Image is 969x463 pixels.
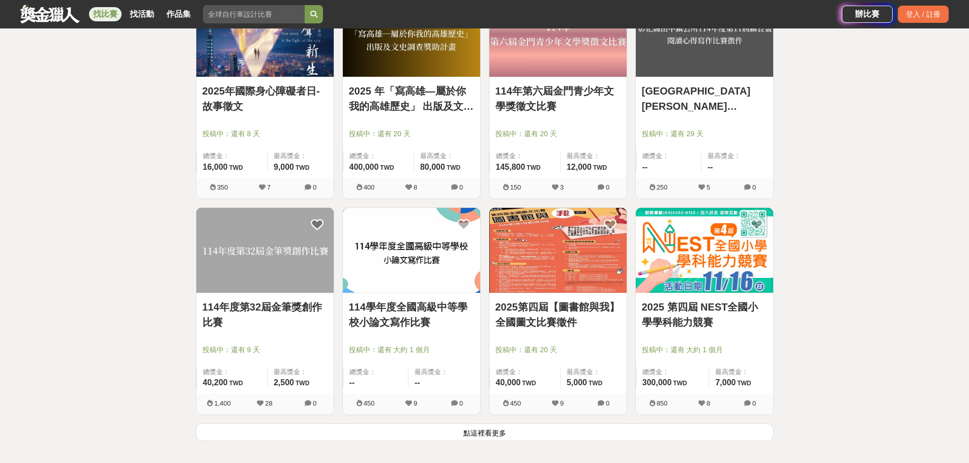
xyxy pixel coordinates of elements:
[343,208,480,293] a: Cover Image
[657,183,668,191] span: 250
[510,399,521,407] span: 450
[707,399,710,407] span: 8
[217,183,228,191] span: 350
[267,183,271,191] span: 7
[414,183,417,191] span: 8
[606,399,609,407] span: 0
[380,164,394,171] span: TWD
[296,380,309,387] span: TWD
[567,367,621,377] span: 最高獎金：
[203,151,261,161] span: 總獎金：
[349,83,474,114] a: 2025 年「寫高雄—屬於你我的高雄歷史」 出版及文史調查獎助計畫
[229,164,243,171] span: TWD
[162,7,195,21] a: 作品集
[898,6,949,23] div: 登入 / 註冊
[522,380,536,387] span: TWD
[708,151,767,161] span: 最高獎金：
[420,163,445,171] span: 80,000
[657,399,668,407] span: 850
[274,163,294,171] span: 9,000
[673,380,687,387] span: TWD
[202,345,328,355] span: 投稿中：還有 9 天
[496,367,554,377] span: 總獎金：
[459,183,463,191] span: 0
[415,378,420,387] span: --
[214,399,231,407] span: 1,400
[752,399,756,407] span: 0
[196,423,774,441] button: 點這裡看更多
[642,151,695,161] span: 總獎金：
[715,378,736,387] span: 7,000
[567,151,621,161] span: 最高獎金：
[313,399,316,407] span: 0
[343,208,480,293] img: Cover Image
[203,378,228,387] span: 40,200
[567,163,592,171] span: 12,000
[642,378,672,387] span: 300,000
[296,164,309,171] span: TWD
[313,183,316,191] span: 0
[642,345,767,355] span: 投稿中：還有 大約 1 個月
[364,399,375,407] span: 450
[89,7,122,21] a: 找比賽
[202,129,328,139] span: 投稿中：還有 8 天
[414,399,417,407] span: 9
[274,151,328,161] span: 最高獎金：
[708,163,713,171] span: --
[496,151,554,161] span: 總獎金：
[349,378,355,387] span: --
[274,378,294,387] span: 2,500
[560,183,564,191] span: 3
[495,83,621,114] a: 114年第六屆金門青少年文學獎徵文比賽
[642,163,648,171] span: --
[415,367,474,377] span: 最高獎金：
[274,367,328,377] span: 最高獎金：
[496,378,521,387] span: 40,000
[593,164,607,171] span: TWD
[126,7,158,21] a: 找活動
[459,399,463,407] span: 0
[349,367,402,377] span: 總獎金：
[202,299,328,330] a: 114年度第32屆金筆獎創作比賽
[707,183,710,191] span: 5
[420,151,474,161] span: 最高獎金：
[642,129,767,139] span: 投稿中：還有 29 天
[589,380,602,387] span: TWD
[349,129,474,139] span: 投稿中：還有 20 天
[265,399,272,407] span: 28
[715,367,767,377] span: 最高獎金：
[636,208,773,293] a: Cover Image
[495,129,621,139] span: 投稿中：還有 20 天
[489,208,627,293] img: Cover Image
[196,208,334,293] img: Cover Image
[203,163,228,171] span: 16,000
[203,5,305,23] input: 全球自行車設計比賽
[560,399,564,407] span: 9
[510,183,521,191] span: 150
[495,345,621,355] span: 投稿中：還有 20 天
[349,151,407,161] span: 總獎金：
[349,345,474,355] span: 投稿中：還有 大約 1 個月
[567,378,587,387] span: 5,000
[636,208,773,293] img: Cover Image
[642,299,767,330] a: 2025 第四屆 NEST全國小學學科能力競賽
[496,163,525,171] span: 145,800
[606,183,609,191] span: 0
[642,367,703,377] span: 總獎金：
[203,367,261,377] span: 總獎金：
[349,163,379,171] span: 400,000
[229,380,243,387] span: TWD
[364,183,375,191] span: 400
[489,208,627,293] a: Cover Image
[526,164,540,171] span: TWD
[349,299,474,330] a: 114學年度全國高級中等學校小論文寫作比賽
[642,83,767,114] a: [GEOGRAPHIC_DATA][PERSON_NAME][GEOGRAPHIC_DATA]公所114年度第11屆鎮長盃閱讀心得寫作比賽徵件
[202,83,328,114] a: 2025年國際身心障礙者日-故事徵文
[842,6,893,23] a: 辦比賽
[495,299,621,330] a: 2025第四屆【圖書館與我】全國圖文比賽徵件
[447,164,460,171] span: TWD
[196,208,334,293] a: Cover Image
[752,183,756,191] span: 0
[737,380,751,387] span: TWD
